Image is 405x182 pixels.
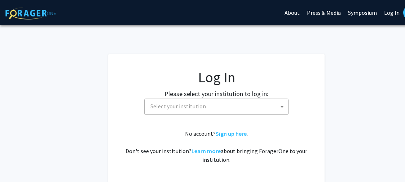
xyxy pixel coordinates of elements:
span: Select your institution [150,103,206,110]
span: Select your institution [144,99,289,115]
a: Sign up here [216,130,247,137]
h1: Log In [123,69,310,86]
div: No account? . Don't see your institution? about bringing ForagerOne to your institution. [123,129,310,164]
label: Please select your institution to log in: [164,89,268,99]
span: Select your institution [148,99,288,114]
a: Learn more about bringing ForagerOne to your institution [192,147,221,155]
img: ForagerOne Logo [5,7,56,19]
